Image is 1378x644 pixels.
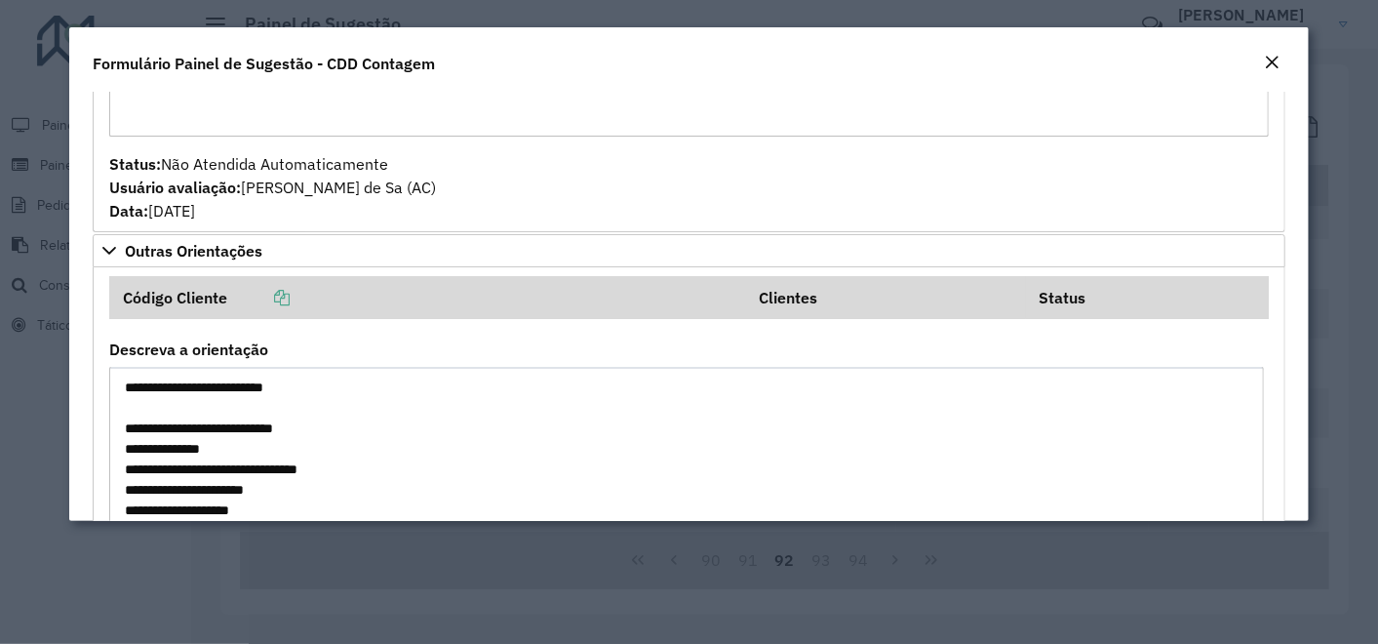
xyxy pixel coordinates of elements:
[125,243,262,259] span: Outras Orientações
[109,201,148,221] strong: Data:
[1258,51,1285,76] button: Close
[93,52,435,75] h4: Formulário Painel de Sugestão - CDD Contagem
[109,154,161,174] strong: Status:
[109,154,436,221] span: Não Atendida Automaticamente [PERSON_NAME] de Sa (AC) [DATE]
[1264,55,1280,70] em: Fechar
[109,276,746,318] th: Código Cliente
[746,276,1026,318] th: Clientes
[93,267,1286,627] div: Outras Orientações
[109,338,268,361] label: Descreva a orientação
[1026,276,1269,318] th: Status
[93,234,1286,267] a: Outras Orientações
[109,178,241,197] strong: Usuário avaliação:
[227,288,290,307] a: Copiar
